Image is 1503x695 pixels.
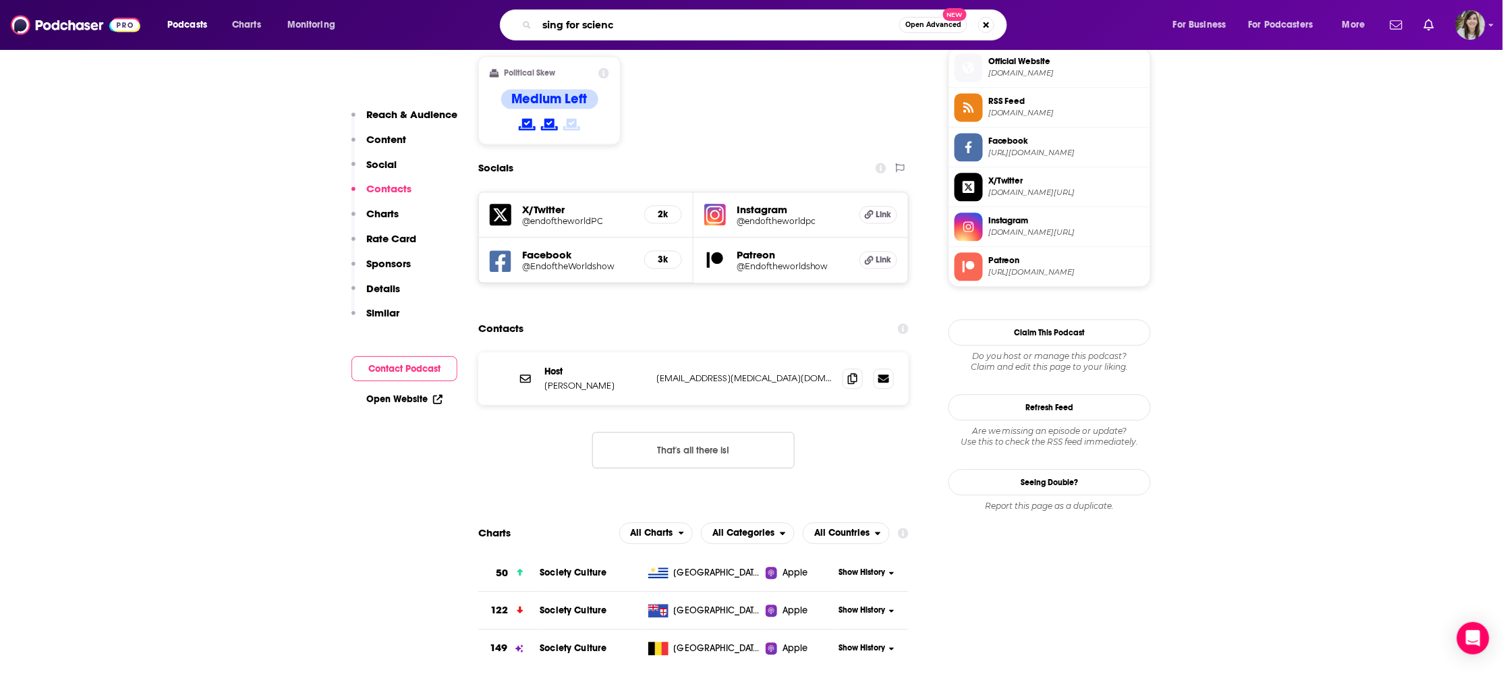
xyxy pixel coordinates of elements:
button: Contact Podcast [351,356,457,381]
h2: Categories [701,522,795,544]
a: Society Culture [540,642,606,654]
span: All Charts [631,528,673,538]
h5: Instagram [737,203,849,216]
span: Do you host or manage this podcast? [948,351,1151,362]
button: Contacts [351,182,412,207]
span: Logged in as devinandrade [1456,10,1485,40]
a: Apple [766,642,834,655]
span: New [943,8,967,21]
button: Show History [834,605,899,616]
a: Show notifications dropdown [1385,13,1408,36]
img: User Profile [1456,10,1485,40]
a: Apple [766,604,834,617]
p: Rate Card [366,232,416,245]
span: Show History [839,567,885,578]
button: Show profile menu [1456,10,1485,40]
h2: Platforms [619,522,693,544]
button: Details [351,282,400,307]
span: Podcasts [167,16,207,34]
button: Show History [834,567,899,578]
span: All Countries [814,528,870,538]
span: Official Website [988,55,1145,67]
span: Society Culture [540,567,606,578]
div: Report this page as a duplicate. [948,501,1151,511]
span: X/Twitter [988,175,1145,187]
span: Show History [839,605,885,616]
div: Claim and edit this page to your liking. [948,351,1151,372]
button: open menu [619,522,693,544]
input: Search podcasts, credits, & more... [537,14,899,36]
h2: Countries [803,522,890,544]
span: Apple [783,642,808,655]
span: twitter.com/endoftheworldPC [988,188,1145,198]
h5: @Endoftheworldshow [737,261,849,271]
p: Contacts [366,182,412,195]
h2: Charts [478,526,511,539]
span: More [1342,16,1365,34]
span: Monitoring [287,16,335,34]
h2: Socials [478,155,513,181]
a: Apple [766,566,834,580]
button: open menu [158,14,225,36]
a: Patreon[URL][DOMAIN_NAME] [955,252,1145,281]
a: Link [859,251,897,269]
p: Reach & Audience [366,108,457,121]
p: [PERSON_NAME] [544,380,646,391]
a: [GEOGRAPHIC_DATA] [643,642,766,655]
span: https://www.facebook.com/EndoftheWorldshow [988,148,1145,158]
div: Are we missing an episode or update? Use this to check the RSS feed immediately. [948,426,1151,447]
a: 122 [478,592,540,629]
button: open menu [278,14,353,36]
button: Open AdvancedNew [899,17,967,33]
div: Search podcasts, credits, & more... [513,9,1020,40]
span: Belgium [674,642,762,655]
a: RSS Feed[DOMAIN_NAME] [955,93,1145,121]
button: Sponsors [351,257,411,282]
span: Patreon [988,254,1145,267]
button: open menu [1240,14,1333,36]
p: Similar [366,306,399,319]
p: Details [366,282,400,295]
span: https://www.patreon.com/Endoftheworldshow [988,267,1145,277]
button: Similar [351,306,399,331]
span: Link [876,209,891,220]
p: Charts [366,207,399,220]
span: Charts [232,16,261,34]
h5: Facebook [522,248,633,261]
span: Show History [839,642,885,654]
p: Social [366,158,397,171]
a: @endoftheworldpc [737,216,849,226]
a: @endoftheworldPC [522,216,633,226]
span: Link [876,254,891,265]
a: [GEOGRAPHIC_DATA] [643,566,766,580]
a: X/Twitter[DOMAIN_NAME][URL] [955,173,1145,201]
span: Open Advanced [905,22,961,28]
span: Instagram [988,215,1145,227]
span: For Podcasters [1249,16,1313,34]
span: Apple [783,604,808,617]
h3: 50 [497,565,509,581]
p: [EMAIL_ADDRESS][MEDICAL_DATA][DOMAIN_NAME] [656,372,832,384]
span: instagram.com/endoftheworldpc [988,227,1145,238]
span: For Business [1173,16,1226,34]
a: [GEOGRAPHIC_DATA] [643,604,766,617]
h5: 2k [656,208,671,220]
span: Fiji [674,604,762,617]
a: Instagram[DOMAIN_NAME][URL] [955,213,1145,241]
p: Sponsors [366,257,411,270]
a: @EndoftheWorldshow [522,261,633,271]
button: Rate Card [351,232,416,257]
button: Content [351,133,406,158]
div: Open Intercom Messenger [1457,622,1490,655]
button: Claim This Podcast [948,319,1151,345]
span: RSS Feed [988,95,1145,107]
a: Seeing Double? [948,469,1151,495]
span: All Categories [712,528,774,538]
img: Podchaser - Follow, Share and Rate Podcasts [11,12,140,38]
span: Apple [783,566,808,580]
p: Host [544,366,646,377]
